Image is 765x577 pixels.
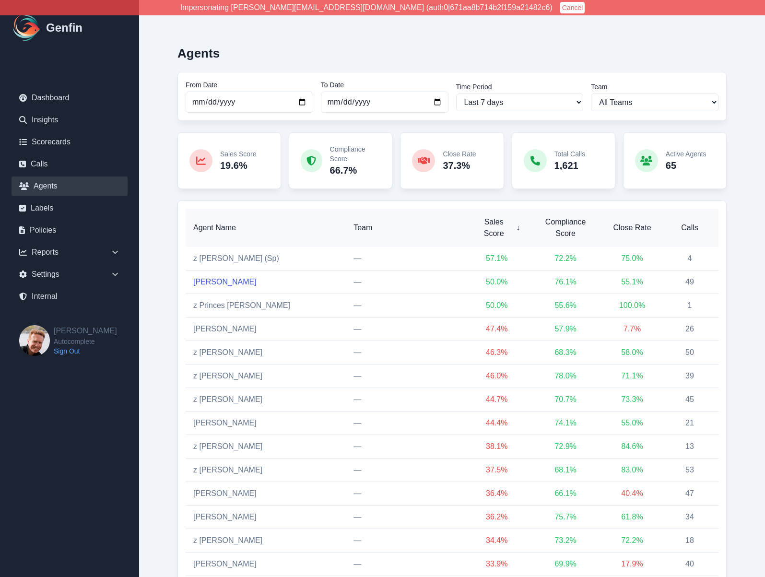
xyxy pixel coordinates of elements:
span: 68.1 % [554,466,576,474]
a: [PERSON_NAME] [193,489,257,497]
span: 72.2 % [621,536,643,544]
p: 66.7% [330,164,381,177]
span: Close Rate [611,222,653,234]
td: 13 [661,435,718,459]
label: Time Period [456,82,584,92]
span: — [353,372,361,380]
h1: Genfin [46,20,82,35]
span: Autocomplete [54,337,117,346]
a: z [PERSON_NAME] [193,442,262,450]
td: 45 [661,388,718,412]
p: Total Calls [554,149,586,159]
img: Logo [12,12,42,43]
span: 33.9 % [486,560,507,568]
label: From Date [186,80,313,90]
a: Scorecards [12,132,128,152]
div: Reports [12,243,128,262]
a: [PERSON_NAME] [193,278,257,286]
span: 44.4 % [486,419,507,427]
span: 50.0 % [486,301,507,309]
label: Team [591,82,718,92]
span: 61.8 % [621,513,643,521]
button: Cancel [560,2,585,13]
span: 38.1 % [486,442,507,450]
span: 73.3 % [621,395,643,403]
p: 19.6% [220,159,256,172]
h2: Agents [177,46,220,60]
div: Settings [12,265,128,284]
td: 53 [661,459,718,482]
span: Calls [669,222,711,234]
a: Policies [12,221,128,240]
td: 26 [661,318,718,341]
span: — [353,419,361,427]
span: 71.1 % [621,372,643,380]
span: — [353,489,361,497]
a: z [PERSON_NAME] [193,536,262,544]
td: 4 [661,247,718,271]
span: 83.0 % [621,466,643,474]
span: 55.0 % [621,419,643,427]
td: 49 [661,271,718,294]
span: 75.7 % [554,513,576,521]
a: Agents [12,177,128,196]
h2: [PERSON_NAME] [54,325,117,337]
span: 17.9 % [621,560,643,568]
span: 34.4 % [486,536,507,544]
span: — [353,325,361,333]
span: 68.3 % [554,348,576,356]
span: — [353,254,361,262]
a: z [PERSON_NAME] [193,466,262,474]
a: Insights [12,110,128,130]
td: 1 [661,294,718,318]
span: — [353,513,361,521]
span: Team [353,222,458,234]
p: Active Agents [666,149,706,159]
span: 7.7 % [624,325,641,333]
td: 40 [661,553,718,576]
span: 46.0 % [486,372,507,380]
p: Sales Score [220,149,256,159]
span: — [353,278,361,286]
td: 39 [661,365,718,388]
a: [PERSON_NAME] [193,513,257,521]
a: z [PERSON_NAME] [193,348,262,356]
a: [PERSON_NAME] [193,560,257,568]
span: 36.4 % [486,489,507,497]
p: Compliance Score [330,144,381,164]
span: 55.6 % [554,301,576,309]
p: 65 [666,159,706,172]
span: 55.1 % [621,278,643,286]
span: 58.0 % [621,348,643,356]
span: Compliance Score [535,216,596,239]
span: — [353,466,361,474]
span: — [353,442,361,450]
p: 1,621 [554,159,586,172]
span: 84.6 % [621,442,643,450]
a: z Princes [PERSON_NAME] [193,301,290,309]
span: — [353,301,361,309]
span: 44.7 % [486,395,507,403]
span: 70.7 % [554,395,576,403]
span: Sales Score [473,216,520,239]
a: Sign Out [54,346,117,356]
span: 72.2 % [554,254,576,262]
span: — [353,348,361,356]
a: Calls [12,154,128,174]
a: Labels [12,199,128,218]
span: — [353,536,361,544]
a: Dashboard [12,88,128,107]
a: Internal [12,287,128,306]
span: 75.0 % [621,254,643,262]
td: 21 [661,412,718,435]
span: — [353,395,361,403]
span: — [353,560,361,568]
span: 46.3 % [486,348,507,356]
td: 34 [661,506,718,529]
td: 18 [661,529,718,553]
span: 57.9 % [554,325,576,333]
span: 74.1 % [554,419,576,427]
span: 78.0 % [554,372,576,380]
span: 47.4 % [486,325,507,333]
span: 37.5 % [486,466,507,474]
